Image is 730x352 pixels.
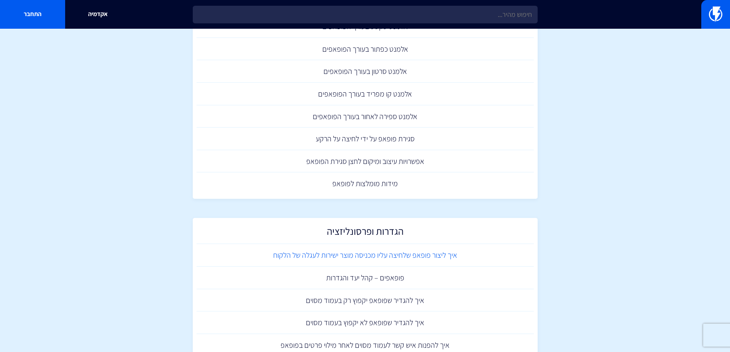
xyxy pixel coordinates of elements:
[197,83,534,105] a: אלמנט קו מפריד בעורך הפופאפים
[197,244,534,267] a: איך ליצור פופאפ שלחיצה עליו מכניסה מוצר ישירות לעגלה של הלקוח
[197,289,534,312] a: איך להגדיר שפופאפ יקפוץ רק בעמוד מסוים
[193,6,538,23] input: חיפוש מהיר...
[197,150,534,173] a: אפשרויות עיצוב ומיקום לחצן סגירת הפופאפ
[197,105,534,128] a: אלמנט ספירה לאחור בעורך הפופאפים
[197,267,534,289] a: פופאפים – קהל יעד והגדרות
[197,60,534,83] a: אלמנט סרטון בעורך הפופאפים
[197,172,534,195] a: מידות מומלצות לפופאפ
[197,311,534,334] a: איך להגדיר שפופאפ לא יקפוץ בעמוד מסוים
[200,226,530,241] h2: הגדרות ופרסונליזציה
[197,128,534,150] a: סגירת פופאפ על ידי לחיצה על הרקע
[197,38,534,61] a: אלמנט כפתור בעורך הפופאפים
[197,222,534,244] a: הגדרות ופרסונליזציה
